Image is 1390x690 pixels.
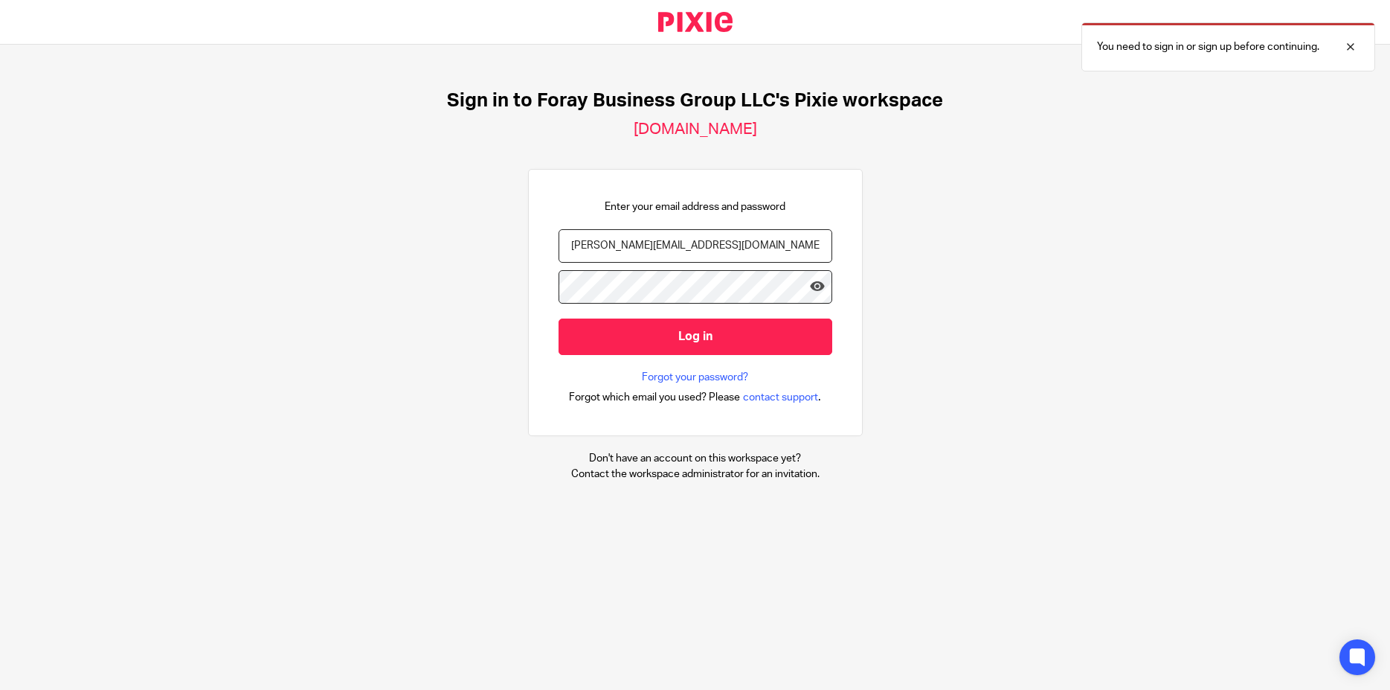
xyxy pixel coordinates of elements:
[559,319,832,355] input: Log in
[447,89,943,112] h1: Sign in to Foray Business Group LLC's Pixie workspace
[642,370,748,385] a: Forgot your password?
[571,467,820,482] p: Contact the workspace administrator for an invitation.
[569,390,740,405] span: Forgot which email you used? Please
[634,120,757,139] h2: [DOMAIN_NAME]
[605,199,785,214] p: Enter your email address and password
[571,451,820,466] p: Don't have an account on this workspace yet?
[743,390,818,405] span: contact support
[1097,39,1319,54] p: You need to sign in or sign up before continuing.
[559,229,832,263] input: name@example.com
[569,389,821,406] div: .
